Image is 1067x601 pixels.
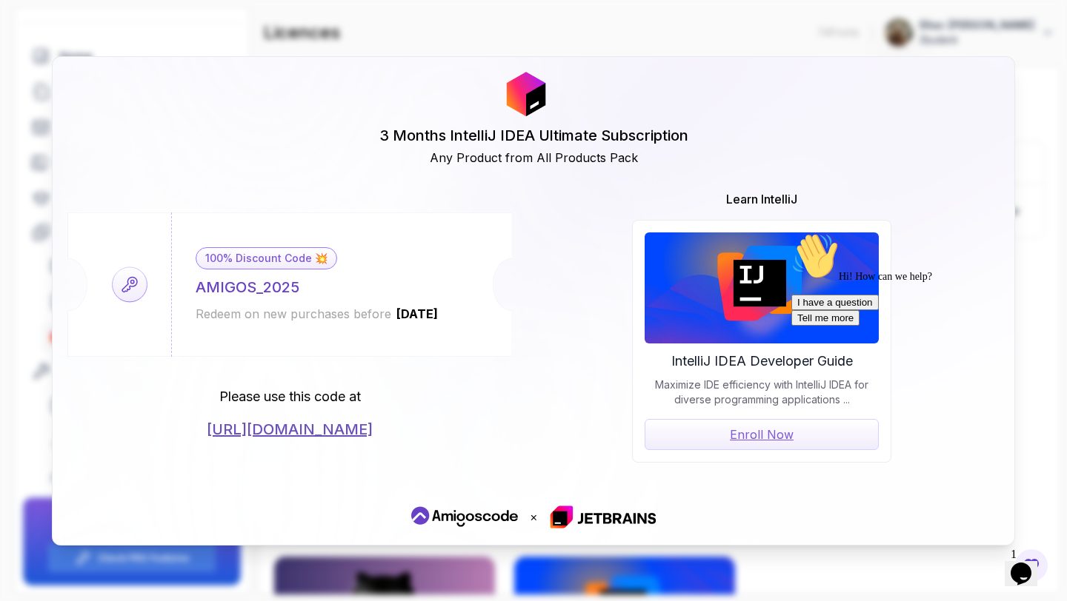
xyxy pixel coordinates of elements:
[6,68,93,84] button: I have a question
[785,226,1052,534] iframe: chat widget
[504,72,548,116] img: JetBrains Logo
[6,6,273,99] div: 👋Hi! How can we help?I have a questionTell me more
[632,190,891,208] h1: Learn IntelliJ
[645,232,879,343] img: JetBrains Logo
[645,419,879,450] a: Enroll Now
[196,277,299,298] div: AMIGOS_2025
[219,386,361,407] p: Please use this code at
[395,306,439,321] span: [DATE]
[1005,542,1052,586] iframe: chat widget
[645,351,879,372] h2: IntelliJ IDEA Developer Guide
[6,6,53,53] img: :wave:
[530,508,538,526] p: ×
[430,149,638,167] h2: Any Product from All Products Pack
[196,305,439,323] div: Redeem on new purchases before
[6,84,74,99] button: Tell me more
[196,247,337,269] div: 100% Discount Code 💥
[645,377,879,407] p: Maximize IDE efficiency with IntelliJ IDEA for diverse programming applications ...
[207,419,373,440] a: [URL][DOMAIN_NAME]
[6,44,147,56] span: Hi! How can we help?
[379,125,688,146] h1: 3 Months IntelliJ IDEA Ultimate Subscription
